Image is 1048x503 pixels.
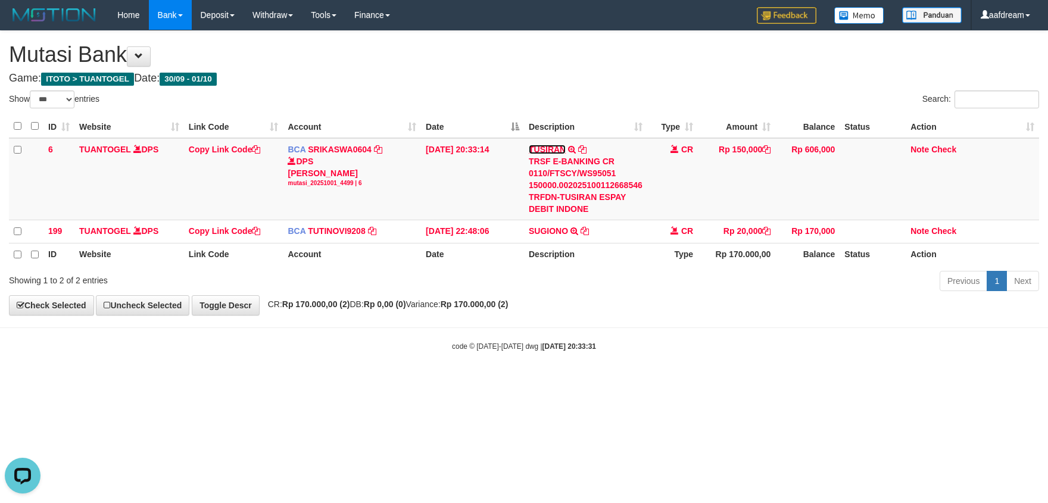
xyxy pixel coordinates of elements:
[922,90,1039,108] label: Search:
[308,145,372,154] a: SRIKASWA0604
[647,243,698,266] th: Type
[43,243,74,266] th: ID
[48,145,53,154] span: 6
[681,226,693,236] span: CR
[74,115,184,138] th: Website: activate to sort column ascending
[578,145,587,154] a: Copy TUSIRAN to clipboard
[906,115,1039,138] th: Action: activate to sort column ascending
[987,271,1007,291] a: 1
[441,299,509,309] strong: Rp 170.000,00 (2)
[757,7,816,24] img: Feedback.jpg
[288,179,416,188] div: mutasi_20251001_4499 | 6
[288,155,416,188] div: DPS [PERSON_NAME]
[184,243,283,266] th: Link Code
[262,299,509,309] span: CR: DB: Variance:
[910,226,929,236] a: Note
[581,226,589,236] a: Copy SUGIONO to clipboard
[762,145,771,154] a: Copy Rp 150,000 to clipboard
[452,342,596,351] small: code © [DATE]-[DATE] dwg |
[529,226,568,236] a: SUGIONO
[698,115,775,138] th: Amount: activate to sort column ascending
[834,7,884,24] img: Button%20Memo.svg
[288,226,305,236] span: BCA
[1006,271,1039,291] a: Next
[840,115,906,138] th: Status
[184,115,283,138] th: Link Code: activate to sort column ascending
[775,220,840,243] td: Rp 170,000
[30,90,74,108] select: Showentries
[940,271,987,291] a: Previous
[189,226,261,236] a: Copy Link Code
[308,226,365,236] a: TUTINOVI9208
[775,115,840,138] th: Balance
[9,90,99,108] label: Show entries
[9,270,428,286] div: Showing 1 to 2 of 2 entries
[374,145,382,154] a: Copy SRIKASWA0604 to clipboard
[542,342,596,351] strong: [DATE] 20:33:31
[902,7,962,23] img: panduan.png
[9,73,1039,85] h4: Game: Date:
[189,145,261,154] a: Copy Link Code
[647,115,698,138] th: Type: activate to sort column ascending
[698,220,775,243] td: Rp 20,000
[955,90,1039,108] input: Search:
[5,5,40,40] button: Open LiveChat chat widget
[529,155,642,215] div: TRSF E-BANKING CR 0110/FTSCY/WS95051 150000.002025100112668546 TRFDN-TUSIRAN ESPAY DEBIT INDONE
[368,226,376,236] a: Copy TUTINOVI9208 to clipboard
[775,243,840,266] th: Balance
[524,243,647,266] th: Description
[931,226,956,236] a: Check
[79,226,131,236] a: TUANTOGEL
[9,295,94,315] a: Check Selected
[9,43,1039,67] h1: Mutasi Bank
[41,73,134,86] span: ITOTO > TUANTOGEL
[160,73,217,86] span: 30/09 - 01/10
[421,220,524,243] td: [DATE] 22:48:06
[910,145,929,154] a: Note
[74,138,184,220] td: DPS
[283,115,421,138] th: Account: activate to sort column ascending
[282,299,350,309] strong: Rp 170.000,00 (2)
[931,145,956,154] a: Check
[364,299,406,309] strong: Rp 0,00 (0)
[421,243,524,266] th: Date
[9,6,99,24] img: MOTION_logo.png
[421,138,524,220] td: [DATE] 20:33:14
[74,220,184,243] td: DPS
[529,145,566,154] a: TUSIRAN
[421,115,524,138] th: Date: activate to sort column descending
[74,243,184,266] th: Website
[681,145,693,154] span: CR
[48,226,62,236] span: 199
[698,138,775,220] td: Rp 150,000
[283,243,421,266] th: Account
[43,115,74,138] th: ID: activate to sort column ascending
[96,295,189,315] a: Uncheck Selected
[840,243,906,266] th: Status
[775,138,840,220] td: Rp 606,000
[192,295,260,315] a: Toggle Descr
[762,226,771,236] a: Copy Rp 20,000 to clipboard
[906,243,1039,266] th: Action
[79,145,131,154] a: TUANTOGEL
[524,115,647,138] th: Description: activate to sort column ascending
[698,243,775,266] th: Rp 170.000,00
[288,145,305,154] span: BCA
